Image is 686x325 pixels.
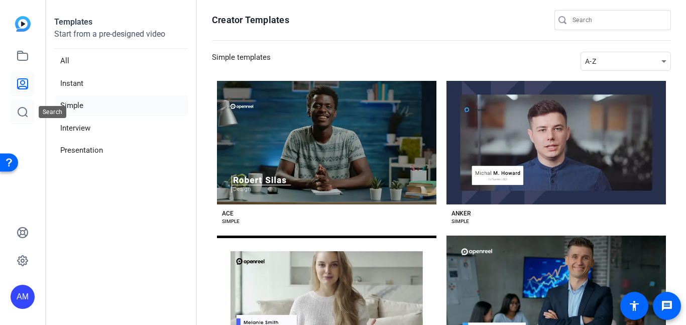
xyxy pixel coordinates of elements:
[222,209,234,218] div: ACE
[451,218,469,226] div: SIMPLE
[54,73,188,94] li: Instant
[11,285,35,309] div: AM
[54,51,188,71] li: All
[54,28,188,49] p: Start from a pre-designed video
[222,218,240,226] div: SIMPLE
[54,118,188,139] li: Interview
[15,16,31,32] img: blue-gradient.svg
[212,52,271,71] h3: Simple templates
[54,17,92,27] strong: Templates
[661,300,673,312] mat-icon: message
[54,140,188,161] li: Presentation
[217,81,436,204] button: Template image
[54,95,188,116] li: Simple
[573,14,663,26] input: Search
[39,106,66,118] div: Search
[628,300,640,312] mat-icon: accessibility
[212,14,289,26] h1: Creator Templates
[451,209,471,218] div: ANKER
[585,57,596,65] span: A-Z
[446,81,666,204] button: Template image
